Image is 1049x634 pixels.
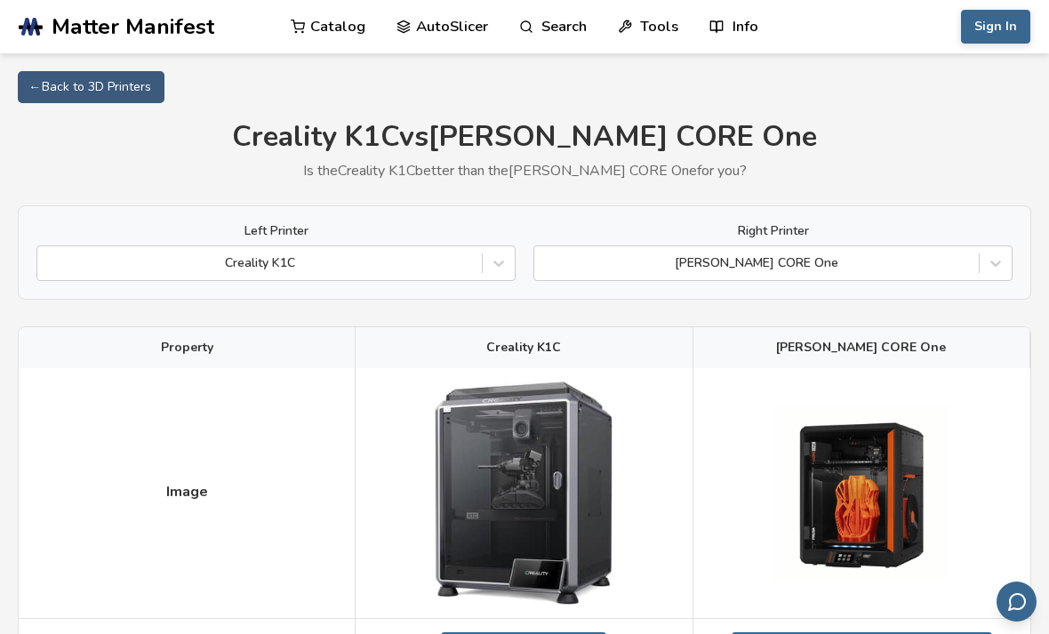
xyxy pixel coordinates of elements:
a: ← Back to 3D Printers [18,71,164,103]
span: [PERSON_NAME] CORE One [776,341,946,355]
p: Is the Creality K1C better than the [PERSON_NAME] CORE One for you? [18,163,1031,179]
span: Creality K1C [486,341,561,355]
img: Creality K1C [435,381,613,605]
button: Sign In [961,10,1030,44]
img: Prusa CORE One [773,405,950,582]
label: Left Printer [36,224,516,238]
input: Creality K1C [46,256,50,270]
input: [PERSON_NAME] CORE One [543,256,547,270]
label: Right Printer [533,224,1013,238]
span: Matter Manifest [52,14,214,39]
span: Property [161,341,213,355]
button: Send feedback via email [997,582,1037,622]
h1: Creality K1C vs [PERSON_NAME] CORE One [18,121,1031,154]
span: Image [166,484,208,500]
